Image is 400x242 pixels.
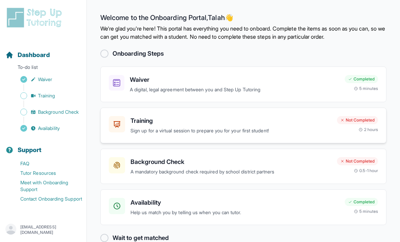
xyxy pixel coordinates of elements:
a: Availability [5,124,86,133]
div: Not Completed [337,157,378,165]
h2: Onboarding Steps [113,49,164,58]
a: Training [5,91,86,100]
p: [EMAIL_ADDRESS][DOMAIN_NAME] [20,224,81,235]
a: Contact Onboarding Support [5,194,86,204]
h2: Welcome to the Onboarding Portal, Talah 👋 [100,14,386,24]
div: 5 minutes [354,86,378,91]
a: Meet with Onboarding Support [5,178,86,194]
span: Availability [38,125,60,132]
p: A digital, legal agreement between you and Step Up Tutoring [130,86,339,94]
p: Help us match you by telling us when you can tutor. [131,209,339,217]
a: Tutor Resources [5,168,86,178]
span: Waiver [38,76,52,83]
a: AvailabilityHelp us match you by telling us when you can tutor.Completed5 minutes [100,189,386,225]
p: Sign up for a virtual session to prepare you for your first student! [131,127,332,135]
div: Not Completed [337,116,378,124]
a: WaiverA digital, legal agreement between you and Step Up TutoringCompleted5 minutes [100,67,386,102]
a: Background Check [5,107,86,117]
div: 5 minutes [354,209,378,214]
div: Completed [345,198,378,206]
img: logo [5,7,66,29]
p: We're glad you're here! This portal has everything you need to onboard. Complete the items as soo... [100,24,386,41]
button: [EMAIL_ADDRESS][DOMAIN_NAME] [5,224,81,236]
h3: Waiver [130,75,339,85]
span: Background Check [38,109,79,115]
button: Support [3,134,84,157]
span: Dashboard [18,50,50,60]
div: 0.5-1 hour [354,168,378,173]
h3: Background Check [131,157,332,167]
span: Training [38,92,55,99]
p: A mandatory background check required by school district partners [131,168,332,176]
button: Dashboard [3,39,84,62]
a: Waiver [5,75,86,84]
div: 2 hours [359,127,378,132]
div: Completed [345,75,378,83]
h3: Availability [131,198,339,207]
a: TrainingSign up for a virtual session to prepare you for your first student!Not Completed2 hours [100,108,386,143]
a: Background CheckA mandatory background check required by school district partnersNot Completed0.5... [100,149,386,184]
h3: Training [131,116,332,126]
p: To-do list [3,64,84,73]
a: FAQ [5,159,86,168]
a: Dashboard [5,50,50,60]
span: Support [18,145,42,155]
